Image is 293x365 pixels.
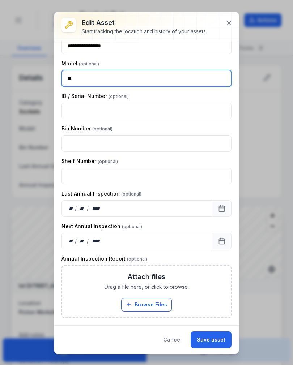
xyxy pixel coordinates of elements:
div: Start tracking the location and history of your assets. [82,28,207,35]
div: year, [89,237,103,245]
button: Calendar [212,233,232,249]
div: day, [68,205,75,212]
button: Save asset [191,331,232,348]
div: / [75,205,77,212]
label: Model [61,60,99,67]
label: Next Annual Inspection [61,223,142,230]
span: Drag a file here, or click to browse. [105,283,189,291]
button: Cancel [157,331,188,348]
div: / [87,205,89,212]
div: / [75,237,77,245]
label: Bin Number [61,125,112,132]
h3: Edit asset [82,18,207,28]
div: month, [77,237,87,245]
label: Shelf Number [61,158,118,165]
div: / [87,237,89,245]
label: Last Annual Inspection [61,190,141,197]
label: Annual Inspection Report [61,255,147,262]
h3: Attach files [128,272,165,282]
label: ID / Serial Number [61,93,129,100]
div: year, [89,205,103,212]
div: month, [77,205,87,212]
button: Calendar [212,200,232,217]
button: Browse Files [121,298,172,312]
div: day, [68,237,75,245]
